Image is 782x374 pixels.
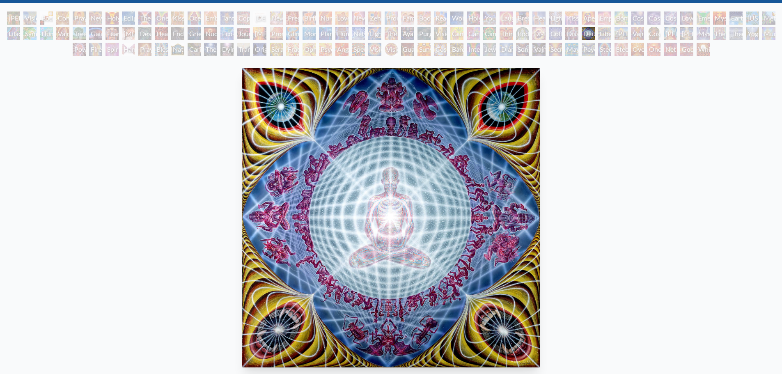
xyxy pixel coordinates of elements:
div: Firewalking [89,43,102,56]
div: Grieving [188,27,201,40]
div: Spirit Animates the Flesh [105,43,119,56]
div: Metamorphosis [762,11,775,25]
div: [PERSON_NAME] [664,27,677,40]
div: The Shulgins and their Alchemical Angels [385,27,398,40]
div: Liberation Through Seeing [598,27,611,40]
div: Secret Writing Being [549,43,562,56]
div: Tree & Person [73,27,86,40]
div: Guardian of Infinite Vision [401,43,414,56]
div: Praying Hands [138,43,151,56]
div: Mysteriosa 2 [713,11,726,25]
div: Jewel Being [483,43,496,56]
div: Deities & Demons Drinking from the Milky Pool [582,27,595,40]
div: Networks [352,27,365,40]
div: Holy Grail [105,11,119,25]
div: Psychomicrograph of a Fractal Paisley Cherub Feather Tip [319,43,332,56]
div: Love Circuit [335,11,349,25]
div: Gaia [89,27,102,40]
div: Nuclear Crucifixion [204,27,217,40]
div: Human Geometry [335,27,349,40]
div: Original Face [253,43,266,56]
div: Laughing Man [500,11,513,25]
div: The Kiss [138,11,151,25]
div: Copulating [237,11,250,25]
div: [MEDICAL_DATA] [122,27,135,40]
div: Vajra Horse [56,27,69,40]
div: Glimpsing the Empyrean [286,27,299,40]
div: Tantra [220,11,234,25]
div: Kissing [171,11,184,25]
div: Vision Tree [434,27,447,40]
div: Humming Bird [40,27,53,40]
div: Aperture [582,11,595,25]
div: Praying [73,11,86,25]
div: Breathing [516,11,529,25]
div: Visionary Origin of Language [23,11,37,25]
div: Symbiosis: Gall Wasp & Oak Tree [23,27,37,40]
div: Cannabacchus [483,27,496,40]
div: Cannabis Sutra [467,27,480,40]
div: New Family [352,11,365,25]
img: Dieties-and-Demons-1987-Alex-Grey-watermarked.jpg [242,68,540,367]
div: Peyote Being [582,43,595,56]
div: [US_STATE] Song [746,11,759,25]
div: Oversoul [631,43,644,56]
div: Nature of Mind [171,43,184,56]
div: Blessing Hand [155,43,168,56]
div: Fear [105,27,119,40]
div: [PERSON_NAME] [680,27,693,40]
div: Theologue [729,27,743,40]
div: Empowerment [598,11,611,25]
div: Ocean of Love Bliss [188,11,201,25]
div: Emerald Grail [697,11,710,25]
div: Contemplation [56,11,69,25]
div: Mystic Eye [697,27,710,40]
div: Angel Skin [335,43,349,56]
div: Promise [385,11,398,25]
div: Family [401,11,414,25]
div: The Seer [713,27,726,40]
div: New Man New Woman [89,11,102,25]
div: Sunyata [417,43,431,56]
div: DMT - The Spirit Molecule [532,27,546,40]
div: Holy Family [467,11,480,25]
div: Steeplehead 2 [615,43,628,56]
div: Eclipse [122,11,135,25]
div: White Light [697,43,710,56]
div: Headache [155,27,168,40]
div: Seraphic Transport Docking on the Third Eye [270,43,283,56]
div: Bardo Being [450,43,463,56]
div: Journey of the Wounded Healer [237,27,250,40]
div: Ayahuasca Visitation [401,27,414,40]
div: Monochord [303,27,316,40]
div: Bond [615,11,628,25]
div: Dissectional Art for Tool's Lateralus CD [565,27,578,40]
div: Reading [434,11,447,25]
div: Steeplehead 1 [598,43,611,56]
div: Body, Mind, Spirit [40,11,53,25]
div: Earth Energies [729,11,743,25]
div: Endarkenment [171,27,184,40]
div: Caring [188,43,201,56]
div: Collective Vision [549,27,562,40]
div: Eco-Atlas [220,27,234,40]
div: Zena Lotus [368,11,381,25]
div: Dying [220,43,234,56]
div: Boo-boo [417,11,431,25]
div: Cosmic Creativity [631,11,644,25]
div: Lightworker [368,27,381,40]
div: [PERSON_NAME] & Eve [7,11,20,25]
div: The Soul Finds It's Way [204,43,217,56]
div: Prostration [270,27,283,40]
div: Despair [138,27,151,40]
div: Spectral Lotus [352,43,365,56]
div: Hands that See [122,43,135,56]
div: Diamond Being [500,43,513,56]
div: Body/Mind as a Vibratory Field of Energy [516,27,529,40]
div: Cosmic Lovers [664,11,677,25]
div: Young & Old [483,11,496,25]
div: One [647,43,660,56]
div: [PERSON_NAME] [615,27,628,40]
div: [DEMOGRAPHIC_DATA] Embryo [253,11,266,25]
div: Vision Crystal Tondo [385,43,398,56]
